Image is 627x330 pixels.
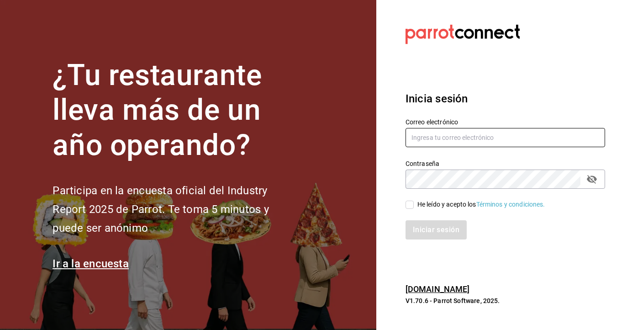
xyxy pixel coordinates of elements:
h2: Participa en la encuesta oficial del Industry Report 2025 de Parrot. Te toma 5 minutos y puede se... [53,181,299,237]
button: passwordField [584,171,600,187]
label: Correo electrónico [406,118,605,125]
a: Términos y condiciones. [476,201,545,208]
a: Ir a la encuesta [53,257,129,270]
h1: ¿Tu restaurante lleva más de un año operando? [53,58,299,163]
a: [DOMAIN_NAME] [406,284,470,294]
div: He leído y acepto los [417,200,545,209]
p: V1.70.6 - Parrot Software, 2025. [406,296,605,305]
input: Ingresa tu correo electrónico [406,128,605,147]
h3: Inicia sesión [406,90,605,107]
label: Contraseña [406,160,605,166]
